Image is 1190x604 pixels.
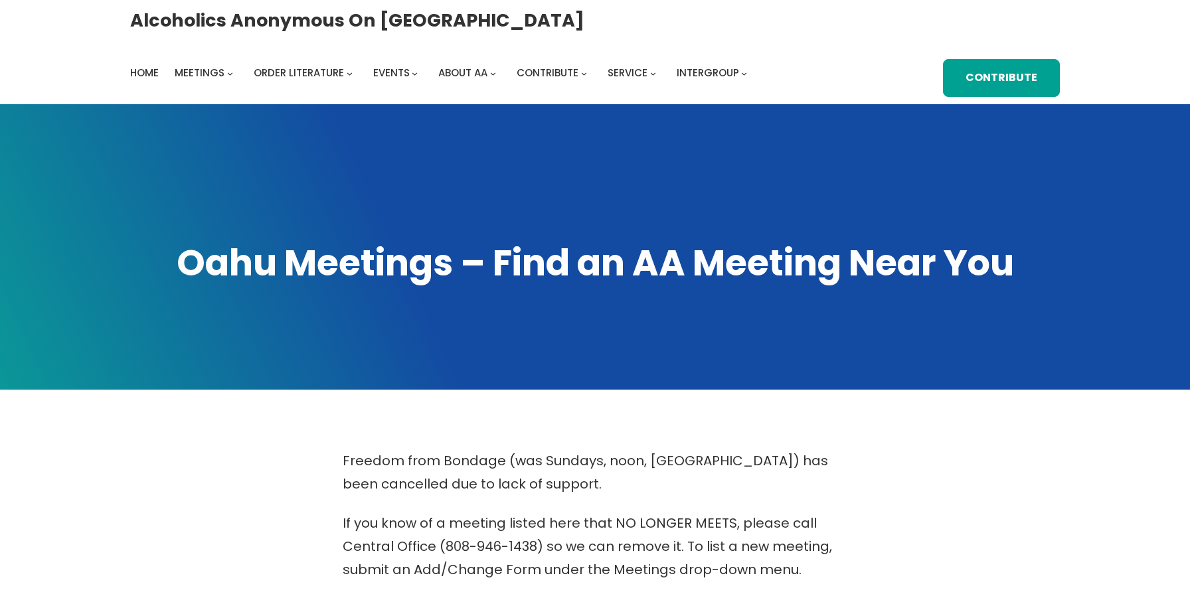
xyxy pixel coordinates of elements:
a: Contribute [517,64,578,82]
p: Freedom from Bondage (was Sundays, noon, [GEOGRAPHIC_DATA]) has been cancelled due to lack of sup... [343,449,847,496]
span: Meetings [175,66,224,80]
span: Home [130,66,159,80]
span: Intergroup [677,66,739,80]
a: Contribute [943,59,1060,97]
p: If you know of a meeting listed here that NO LONGER MEETS, please call Central Office (808-946-14... [343,512,847,581]
h1: Oahu Meetings – Find an AA Meeting Near You [130,239,1060,287]
a: Events [373,64,410,82]
a: Home [130,64,159,82]
a: About AA [438,64,487,82]
button: About AA submenu [490,70,496,76]
span: Order Literature [254,66,344,80]
span: Events [373,66,410,80]
span: Service [608,66,647,80]
button: Intergroup submenu [741,70,747,76]
span: About AA [438,66,487,80]
a: Alcoholics Anonymous on [GEOGRAPHIC_DATA] [130,5,584,36]
button: Service submenu [650,70,656,76]
nav: Intergroup [130,64,752,82]
button: Order Literature submenu [347,70,353,76]
button: Meetings submenu [227,70,233,76]
a: Meetings [175,64,224,82]
button: Events submenu [412,70,418,76]
button: Contribute submenu [581,70,587,76]
a: Intergroup [677,64,739,82]
span: Contribute [517,66,578,80]
a: Service [608,64,647,82]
